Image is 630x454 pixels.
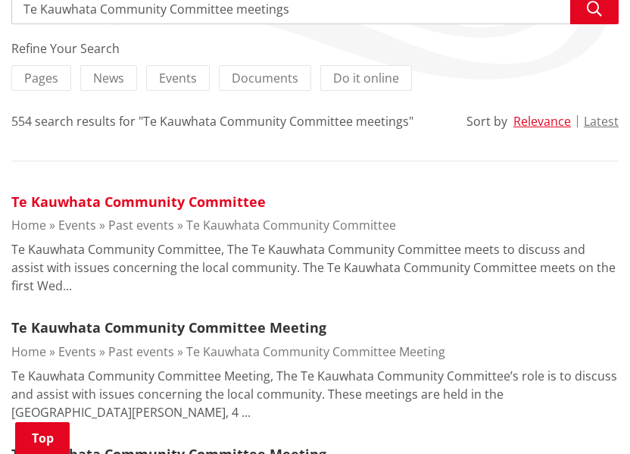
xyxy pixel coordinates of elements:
iframe: Messenger Launcher [560,390,615,445]
span: News [93,70,124,86]
div: 554 search results for "Te Kauwhata Community Committee meetings" [11,112,413,130]
a: Te Kauwhata Community Committee Meeting [11,318,326,337]
span: Events [159,70,197,86]
span: Do it online [333,70,399,86]
a: Home [11,217,46,233]
a: Home [11,343,46,360]
a: Te Kauwhata Community Committee [186,217,396,233]
a: Events [58,217,96,233]
a: Top [15,422,70,454]
a: Te Kauwhata Community Committee Meeting [186,343,445,360]
div: Sort by [466,112,507,130]
a: Te Kauwhata Community Committee [11,193,266,211]
p: Te Kauwhata Community Committee Meeting, The Te Kauwhata Community Committee’s role is to discuss... [11,367,619,421]
p: Te Kauwhata Community Committee, The Te Kauwhata Community Committee meets to discuss and assist ... [11,240,619,295]
span: Pages [24,70,58,86]
a: Past events [108,343,174,360]
div: Refine Your Search [11,39,619,58]
button: Latest [584,114,619,128]
a: Past events [108,217,174,233]
button: Relevance [513,114,571,128]
span: Documents [232,70,298,86]
a: Events [58,343,96,360]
